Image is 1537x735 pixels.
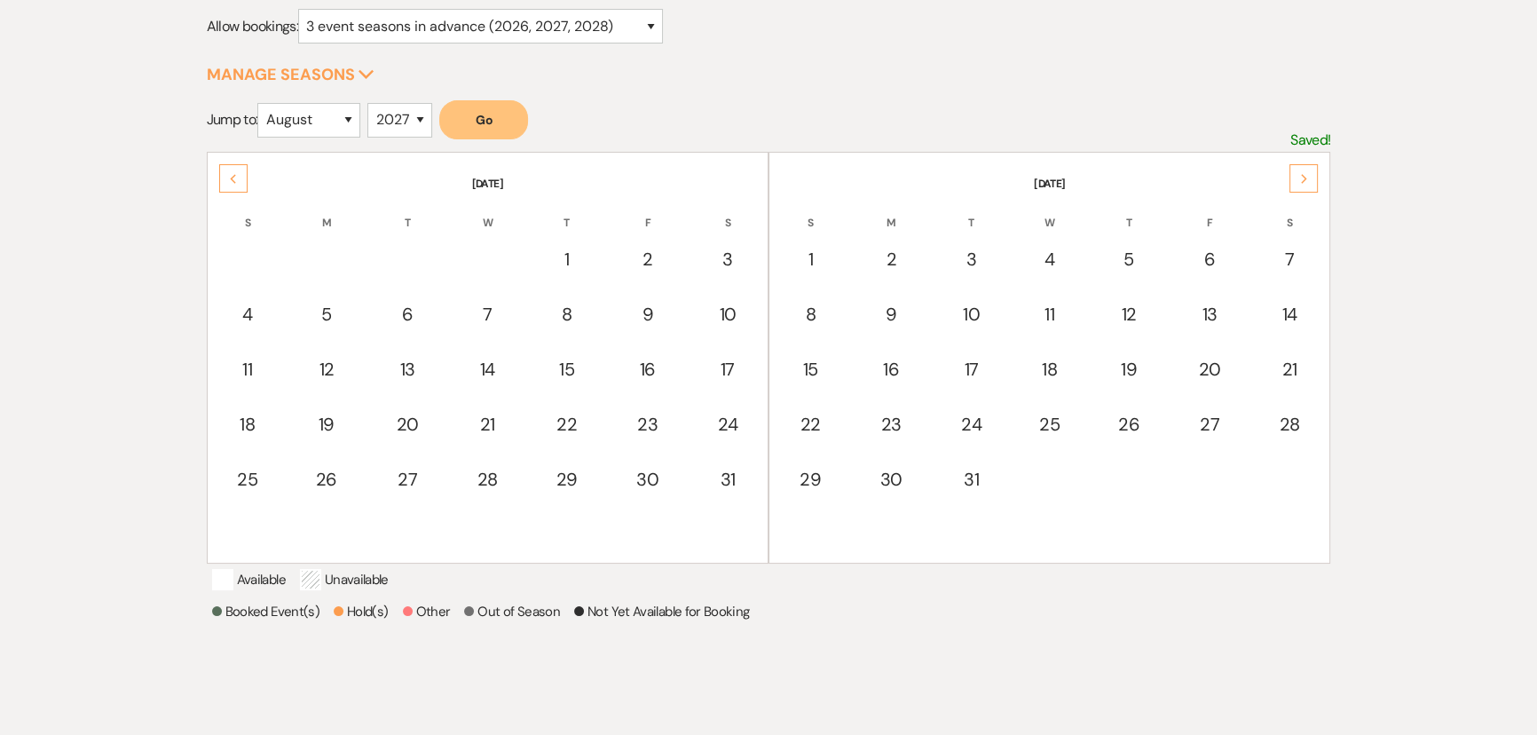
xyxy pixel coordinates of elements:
div: 24 [699,411,756,438]
div: 28 [1261,411,1318,438]
div: 20 [1179,356,1240,383]
p: Unavailable [300,569,389,590]
button: Go [439,100,528,139]
p: Saved! [1290,129,1330,152]
div: 22 [537,411,595,438]
div: 15 [537,356,595,383]
div: 17 [699,356,756,383]
div: 6 [377,301,437,328]
div: 31 [699,466,756,493]
div: 5 [1100,246,1158,273]
div: 27 [377,466,437,493]
div: 20 [377,411,437,438]
div: 4 [219,301,276,328]
th: T [1090,194,1168,231]
th: T [527,194,605,231]
div: 15 [781,356,839,383]
th: S [771,194,849,231]
th: S [1251,194,1328,231]
th: M [851,194,931,231]
div: 19 [297,411,356,438]
div: 4 [1021,246,1078,273]
th: S [690,194,766,231]
div: 23 [861,411,921,438]
div: 7 [459,301,516,328]
div: 16 [618,356,678,383]
th: S [209,194,286,231]
th: F [608,194,688,231]
div: 26 [1100,411,1158,438]
div: 25 [219,466,276,493]
div: 27 [1179,411,1240,438]
div: 29 [537,466,595,493]
div: 23 [618,411,678,438]
p: Other [403,601,451,622]
div: 3 [699,246,756,273]
div: 24 [942,411,999,438]
div: 18 [1021,356,1078,383]
th: F [1170,194,1249,231]
span: Allow bookings: [207,17,298,36]
th: T [933,194,1009,231]
div: 18 [219,411,276,438]
th: W [449,194,525,231]
div: 26 [297,466,356,493]
p: Out of Season [464,601,560,622]
div: 12 [297,356,356,383]
div: 1 [537,246,595,273]
div: 5 [297,301,356,328]
div: 16 [861,356,921,383]
div: 11 [1021,301,1078,328]
div: 10 [942,301,999,328]
div: 8 [781,301,839,328]
th: M [288,194,366,231]
div: 30 [618,466,678,493]
div: 2 [618,246,678,273]
p: Booked Event(s) [212,601,319,622]
div: 1 [781,246,839,273]
p: Available [212,569,286,590]
div: 9 [618,301,678,328]
div: 11 [219,356,276,383]
div: 25 [1021,411,1078,438]
th: T [367,194,447,231]
div: 10 [699,301,756,328]
div: 7 [1261,246,1318,273]
div: 8 [537,301,595,328]
th: [DATE] [771,154,1328,192]
div: 21 [1261,356,1318,383]
th: W [1012,194,1088,231]
div: 29 [781,466,839,493]
div: 31 [942,466,999,493]
div: 28 [459,466,516,493]
span: Jump to: [207,110,258,129]
th: [DATE] [209,154,766,192]
div: 2 [861,246,921,273]
div: 14 [1261,301,1318,328]
div: 13 [377,356,437,383]
div: 13 [1179,301,1240,328]
p: Not Yet Available for Booking [574,601,749,622]
div: 19 [1100,356,1158,383]
div: 9 [861,301,921,328]
button: Manage Seasons [207,67,374,83]
div: 21 [459,411,516,438]
p: Hold(s) [334,601,389,622]
div: 3 [942,246,999,273]
div: 14 [459,356,516,383]
div: 17 [942,356,999,383]
div: 22 [781,411,839,438]
div: 30 [861,466,921,493]
div: 6 [1179,246,1240,273]
div: 12 [1100,301,1158,328]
